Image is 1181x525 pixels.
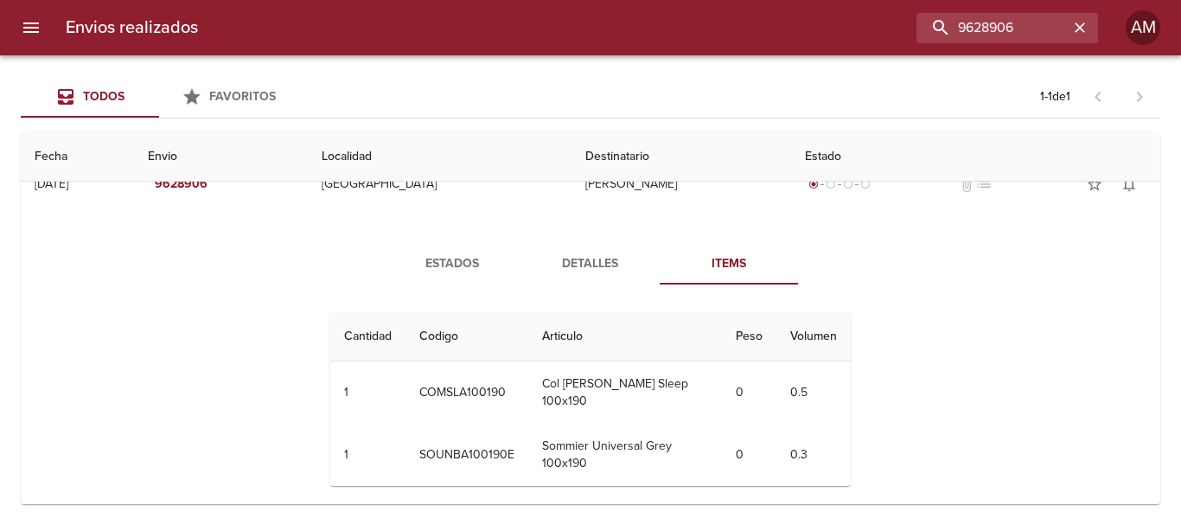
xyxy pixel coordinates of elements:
span: notifications_none [1120,176,1138,193]
td: COMSLA100190 [405,362,528,424]
span: radio_button_unchecked [860,179,871,189]
th: Volumen [776,312,851,362]
table: Tabla de envíos del cliente [21,104,1160,522]
td: 0 [722,362,776,424]
span: Pagina anterior [1077,87,1119,105]
div: [DATE] [35,176,68,191]
table: Tabla de Items [330,312,851,486]
td: 1 [330,362,405,424]
td: 1 [330,424,405,486]
span: Items [670,253,788,275]
span: radio_button_unchecked [826,179,836,189]
th: Codigo [405,312,528,362]
td: 0.3 [776,424,851,486]
th: Estado [791,132,1160,182]
span: radio_button_unchecked [843,179,853,189]
span: Detalles [532,253,649,275]
button: menu [10,7,52,48]
span: Todos [83,89,124,104]
th: Articulo [528,312,722,362]
th: Envio [134,132,308,182]
span: Pagina siguiente [1119,76,1160,118]
h6: Envios realizados [66,14,198,42]
p: 1 - 1 de 1 [1040,88,1070,106]
span: No tiene pedido asociado [975,176,993,193]
div: AM [1126,10,1160,45]
button: Agregar a favoritos [1077,167,1112,202]
span: Estados [393,253,511,275]
td: 0.5 [776,362,851,424]
th: Destinatario [571,132,791,182]
th: Fecha [21,132,134,182]
span: star_border [1086,176,1103,193]
th: Peso [722,312,776,362]
div: Tabs Envios [21,76,297,118]
div: Tabs detalle de guia [383,243,798,285]
em: 9628906 [155,174,207,195]
td: Sommier Universal Grey 100x190 [528,424,722,486]
input: buscar [916,13,1069,43]
td: Col [PERSON_NAME] Sleep 100x190 [528,362,722,424]
th: Cantidad [330,312,405,362]
div: Generado [805,176,874,193]
span: No tiene documentos adjuntos [958,176,975,193]
span: Favoritos [209,89,276,104]
button: 9628906 [148,169,214,201]
th: Localidad [308,132,571,182]
span: radio_button_checked [808,179,819,189]
td: [GEOGRAPHIC_DATA] [308,153,571,215]
td: 0 [722,424,776,486]
button: Activar notificaciones [1112,167,1146,202]
td: SOUNBA100190E [405,424,528,486]
td: [PERSON_NAME] [571,153,791,215]
div: Abrir información de usuario [1126,10,1160,45]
